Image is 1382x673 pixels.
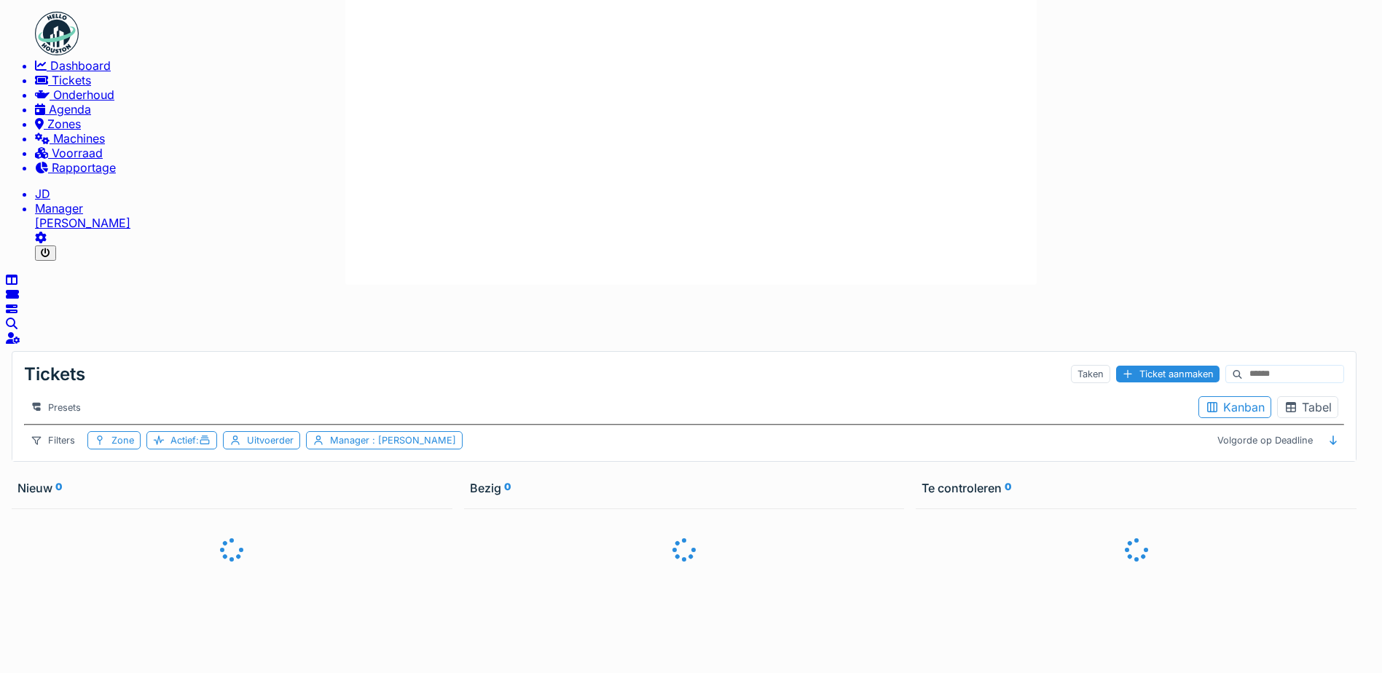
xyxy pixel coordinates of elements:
div: Taken [1071,365,1110,383]
span: Tickets [52,73,91,87]
span: Agenda [49,102,91,117]
span: Voorraad [52,146,103,160]
span: : [PERSON_NAME] [369,435,456,446]
a: Voorraad [35,146,1376,160]
div: Actief [170,435,211,446]
span: Rapportage [52,160,116,175]
div: Manager [330,435,456,446]
a: Onderhoud [35,87,1376,102]
li: JD [35,186,1376,201]
a: Dashboard [35,58,1376,73]
a: Zones [35,117,1376,131]
div: Nieuw [17,481,447,495]
div: Manager [35,201,1376,216]
span: Dashboard [50,58,111,73]
a: Rapportage [35,160,1376,175]
a: Machines [35,131,1376,146]
div: Filters [24,431,82,449]
a: JD Manager[PERSON_NAME] [35,186,1376,230]
div: Bezig [470,481,899,495]
li: [PERSON_NAME] [35,201,1376,230]
div: Kanban [1205,400,1265,414]
div: Uitvoerder [247,435,294,446]
a: Tickets [35,73,1376,87]
sup: 0 [1005,481,1011,495]
span: Onderhoud [53,87,114,102]
span: : [196,435,211,446]
sup: 0 [504,481,511,495]
div: Volgorde op Deadline [1211,431,1319,449]
div: Presets [24,398,87,417]
a: Agenda [35,102,1376,117]
span: Zones [47,117,81,131]
sup: 0 [55,481,62,495]
div: Tabel [1284,400,1332,414]
div: Zone [111,435,134,446]
img: Badge_color-CXgf-gQk.svg [35,12,79,55]
div: Tickets [24,358,85,390]
div: Te controleren [922,481,1351,495]
div: Ticket aanmaken [1116,366,1220,382]
span: Machines [53,131,105,146]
